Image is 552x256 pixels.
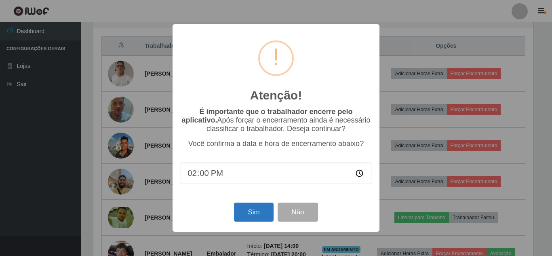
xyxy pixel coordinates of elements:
button: Não [278,203,318,222]
p: Após forçar o encerramento ainda é necessário classificar o trabalhador. Deseja continuar? [181,108,371,133]
b: É importante que o trabalhador encerre pelo aplicativo. [181,108,352,124]
button: Sim [234,203,273,222]
h2: Atenção! [250,88,302,103]
p: Você confirma a data e hora de encerramento abaixo? [181,140,371,148]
